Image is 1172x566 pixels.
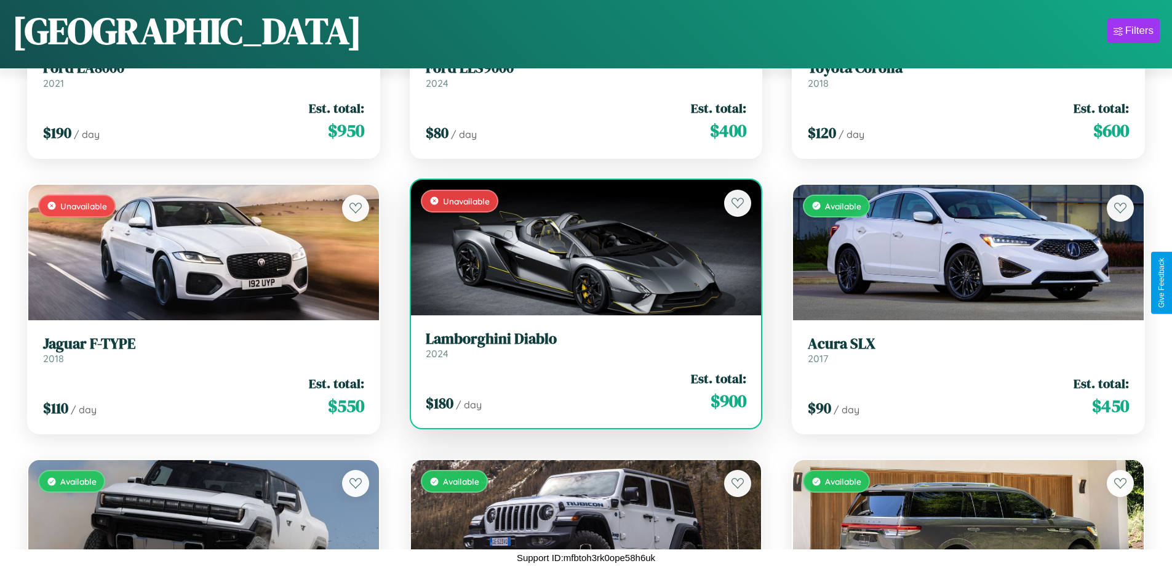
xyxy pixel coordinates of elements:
[834,403,859,416] span: / day
[451,128,477,140] span: / day
[43,123,71,143] span: $ 190
[426,77,448,89] span: 2024
[426,330,747,360] a: Lamborghini Diablo2024
[808,59,1129,89] a: Toyota Corolla2018
[808,398,831,418] span: $ 90
[1107,18,1160,43] button: Filters
[426,59,747,89] a: Ford LLS90002024
[691,370,746,387] span: Est. total:
[1074,99,1129,117] span: Est. total:
[1093,118,1129,143] span: $ 600
[1074,374,1129,392] span: Est. total:
[808,59,1129,77] h3: Toyota Corolla
[691,99,746,117] span: Est. total:
[1092,394,1129,418] span: $ 450
[43,335,364,353] h3: Jaguar F-TYPE
[43,398,68,418] span: $ 110
[808,335,1129,365] a: Acura SLX2017
[825,201,861,211] span: Available
[426,393,453,413] span: $ 180
[309,374,364,392] span: Est. total:
[426,330,747,348] h3: Lamborghini Diablo
[456,398,482,411] span: / day
[808,77,829,89] span: 2018
[43,352,64,365] span: 2018
[839,128,864,140] span: / day
[74,128,100,140] span: / day
[1157,258,1166,308] div: Give Feedback
[1125,25,1154,37] div: Filters
[60,476,97,487] span: Available
[710,118,746,143] span: $ 400
[309,99,364,117] span: Est. total:
[711,389,746,413] span: $ 900
[426,123,448,143] span: $ 80
[426,59,747,77] h3: Ford LLS9000
[808,352,828,365] span: 2017
[43,335,364,365] a: Jaguar F-TYPE2018
[43,59,364,77] h3: Ford LA8000
[808,123,836,143] span: $ 120
[60,201,107,211] span: Unavailable
[328,118,364,143] span: $ 950
[328,394,364,418] span: $ 550
[43,59,364,89] a: Ford LA80002021
[443,196,490,206] span: Unavailable
[517,549,655,566] p: Support ID: mfbtoh3rk0ope58h6uk
[426,347,448,360] span: 2024
[12,6,362,56] h1: [GEOGRAPHIC_DATA]
[808,335,1129,353] h3: Acura SLX
[43,77,64,89] span: 2021
[443,476,479,487] span: Available
[825,476,861,487] span: Available
[71,403,97,416] span: / day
